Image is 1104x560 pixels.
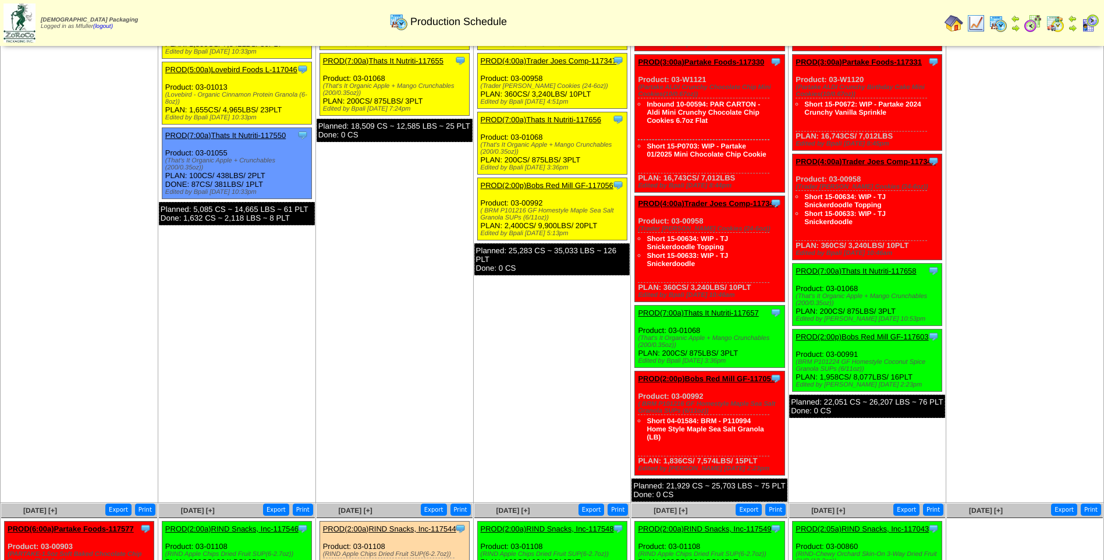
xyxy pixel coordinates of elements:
a: PROD(6:00a)Partake Foods-117577 [8,524,134,533]
a: PROD(2:00a)RIND Snacks, Inc-117544 [323,524,456,533]
div: (RIND Apple Chips Dried Fruit SUP(6-2.7oz)) [481,551,627,558]
img: Tooltip [297,129,308,141]
a: PROD(7:00a)Thats It Nutriti-117656 [481,115,601,124]
div: Edited by Bpali [DATE] 8:44pm [638,182,784,189]
img: Tooltip [928,523,939,534]
button: Print [293,504,313,516]
span: Logged in as Mfuller [41,17,138,30]
div: (RIND Apple Chips Dried Fruit SUP(6-2.7oz)) [638,551,784,558]
div: (That's It Organic Apple + Crunchables (200/0.35oz)) [165,157,311,171]
a: [DATE] [+] [339,506,372,515]
a: Short 15-P0703: WIP - Partake 01/2025 Mini Chocolate Chip Cookie [647,142,766,158]
div: Product: 03-W1120 PLAN: 16,743CS / 7,012LBS [793,55,942,151]
div: (Partake ALDI Crunchy Birthday Cake Mini Cookies(10/0.67oz)) [796,84,942,98]
div: (BRM P101224 GF Homestyle Coconut Spice Granola SUPs (6/11oz)) [796,359,942,373]
a: (logout) [93,23,113,30]
div: Edited by [PERSON_NAME] [DATE] 2:23pm [796,381,942,388]
img: Tooltip [770,56,782,68]
span: Production Schedule [410,16,507,28]
div: ( BRM P101216 GF Homestyle Maple Sea Salt Granola SUPs (6/11oz)) [481,207,627,221]
button: Print [1081,504,1101,516]
div: Product: 03-00958 PLAN: 360CS / 3,240LBS / 10PLT [477,54,627,109]
a: [DATE] [+] [654,506,687,515]
a: Inbound 10-00594: PAR CARTON - Aldi Mini Crunchy Chocolate Chip Cookies 6.7oz Flat [647,100,760,125]
div: Edited by Bpali [DATE] 8:45pm [796,140,942,147]
div: Product: 03-W1121 PLAN: 16,743CS / 7,012LBS [635,55,784,193]
a: PROD(2:00a)RIND Snacks, Inc-117548 [481,524,614,533]
img: Tooltip [770,523,782,534]
div: Product: 03-01013 PLAN: 1,655CS / 4,965LBS / 23PLT [162,62,311,125]
div: (That's It Organic Apple + Mango Crunchables (200/0.35oz)) [796,293,942,307]
a: Short 15-00634: WIP - TJ Snickerdoodle Topping [647,235,728,251]
div: Product: 03-01055 PLAN: 100CS / 438LBS / 2PLT DONE: 87CS / 381LBS / 1PLT [162,128,311,199]
div: Product: 03-00958 PLAN: 360CS / 3,240LBS / 10PLT [793,154,942,260]
img: home.gif [945,14,963,33]
img: Tooltip [770,373,782,384]
div: Planned: 21,929 CS ~ 25,703 LBS ~ 75 PLT Done: 0 CS [631,479,787,502]
a: [DATE] [+] [496,506,530,515]
img: arrowright.gif [1068,23,1077,33]
button: Export [263,504,289,516]
a: [DATE] [+] [23,506,57,515]
div: Edited by Bpali [DATE] 3:36pm [638,357,784,364]
button: Print [450,504,471,516]
img: Tooltip [928,331,939,342]
div: Product: 03-01068 PLAN: 200CS / 875LBS / 3PLT [635,306,784,368]
img: Tooltip [612,114,624,125]
a: [DATE] [+] [811,506,845,515]
img: Tooltip [612,55,624,66]
div: Planned: 25,283 CS ~ 35,033 LBS ~ 126 PLT Done: 0 CS [474,243,630,275]
a: PROD(2:00p)Bobs Red Mill GF-117057 [638,374,775,383]
img: Tooltip [770,197,782,209]
img: Tooltip [455,523,466,534]
a: Short 04-01584: BRM - P110994 Home Style Maple Sea Salt Granola (LB) [647,417,764,441]
div: Product: 03-01068 PLAN: 200CS / 875LBS / 3PLT [477,112,627,175]
img: Tooltip [612,179,624,191]
div: (Trader [PERSON_NAME] Cookies (24-6oz)) [638,225,784,232]
a: PROD(4:00a)Trader Joes Comp-117347 [481,56,617,65]
a: PROD(7:00a)Thats It Nutriti-117550 [165,131,286,140]
div: Edited by [PERSON_NAME] [DATE] 2:23pm [638,465,784,472]
img: Tooltip [928,56,939,68]
img: calendarprod.gif [389,12,408,31]
button: Export [1051,504,1077,516]
a: PROD(4:00a)Trader Joes Comp-117349 [796,157,936,166]
img: line_graph.gif [967,14,985,33]
div: Product: 03-00958 PLAN: 360CS / 3,240LBS / 10PLT [635,196,784,302]
img: Tooltip [928,155,939,167]
img: arrowleft.gif [1068,14,1077,23]
button: Print [608,504,628,516]
img: Tooltip [297,63,308,75]
a: PROD(2:00p)Bobs Red Mill GF-117056 [481,181,613,190]
button: Export [421,504,447,516]
img: calendarblend.gif [1024,14,1042,33]
img: calendarinout.gif [1046,14,1064,33]
span: [DATE] [+] [181,506,215,515]
a: Short 15-00633: WIP - TJ Snickerdoodle [647,251,728,268]
span: [DEMOGRAPHIC_DATA] Packaging [41,17,138,23]
button: Print [923,504,943,516]
div: Product: 03-00991 PLAN: 1,958CS / 8,077LBS / 16PLT [793,329,942,392]
div: Planned: 5,085 CS ~ 14,665 LBS ~ 61 PLT Done: 1,632 CS ~ 2,118 LBS ~ 8 PLT [159,202,315,225]
div: Edited by Bpali [DATE] 10:46am [796,250,942,257]
div: Edited by Bpali [DATE] 3:36pm [481,164,627,171]
div: (That's It Organic Apple + Mango Crunchables (200/0.35oz)) [323,83,469,97]
a: PROD(3:00a)Partake Foods-117330 [638,58,764,66]
div: Product: 03-01068 PLAN: 200CS / 875LBS / 3PLT [320,54,469,116]
div: Edited by Bpali [DATE] 5:13pm [481,230,627,237]
div: Edited by [PERSON_NAME] [DATE] 10:53pm [796,316,942,322]
a: PROD(5:00a)Lovebird Foods L-117046 [165,65,297,74]
div: Edited by Bpali [DATE] 10:33pm [165,114,311,121]
button: Export [893,504,920,516]
div: (Lovebird - Organic Cinnamon Protein Granola (6-8oz)) [165,91,311,105]
a: Short 15-00634: WIP - TJ Snickerdoodle Topping [804,193,886,209]
button: Print [765,504,786,516]
div: (Trader [PERSON_NAME] Cookies (24-6oz)) [481,83,627,90]
div: (Trader [PERSON_NAME] Cookies (24-6oz)) [796,183,942,190]
a: PROD(7:00a)Thats It Nutriti-117657 [638,309,758,317]
div: (Partake ALDI Crunchy Chocolate Chip Mini Cookies(10/0.67oz)) [638,84,784,98]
